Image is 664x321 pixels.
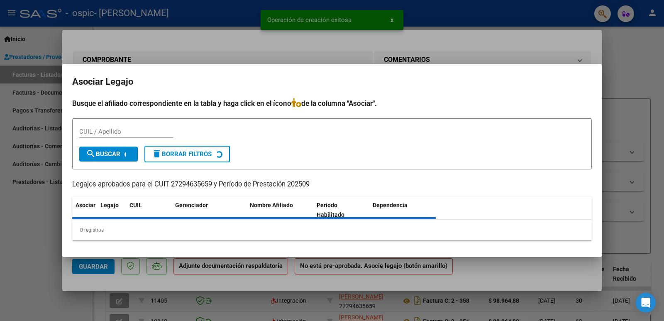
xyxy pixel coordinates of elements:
[317,202,344,218] span: Periodo Habilitado
[97,196,126,224] datatable-header-cell: Legajo
[126,196,172,224] datatable-header-cell: CUIL
[100,202,119,208] span: Legajo
[72,98,592,109] h4: Busque el afiliado correspondiente en la tabla y haga click en el ícono de la columna "Asociar".
[76,202,95,208] span: Asociar
[144,146,230,162] button: Borrar Filtros
[175,202,208,208] span: Gerenciador
[72,74,592,90] h2: Asociar Legajo
[373,202,408,208] span: Dependencia
[313,196,369,224] datatable-header-cell: Periodo Habilitado
[369,196,436,224] datatable-header-cell: Dependencia
[172,196,247,224] datatable-header-cell: Gerenciador
[72,220,592,240] div: 0 registros
[86,150,120,158] span: Buscar
[152,150,212,158] span: Borrar Filtros
[247,196,313,224] datatable-header-cell: Nombre Afiliado
[152,149,162,159] mat-icon: delete
[129,202,142,208] span: CUIL
[636,293,656,313] div: Open Intercom Messenger
[250,202,293,208] span: Nombre Afiliado
[79,147,138,162] button: Buscar
[72,196,97,224] datatable-header-cell: Asociar
[72,179,592,190] p: Legajos aprobados para el CUIT 27294635659 y Período de Prestación 202509
[86,149,96,159] mat-icon: search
